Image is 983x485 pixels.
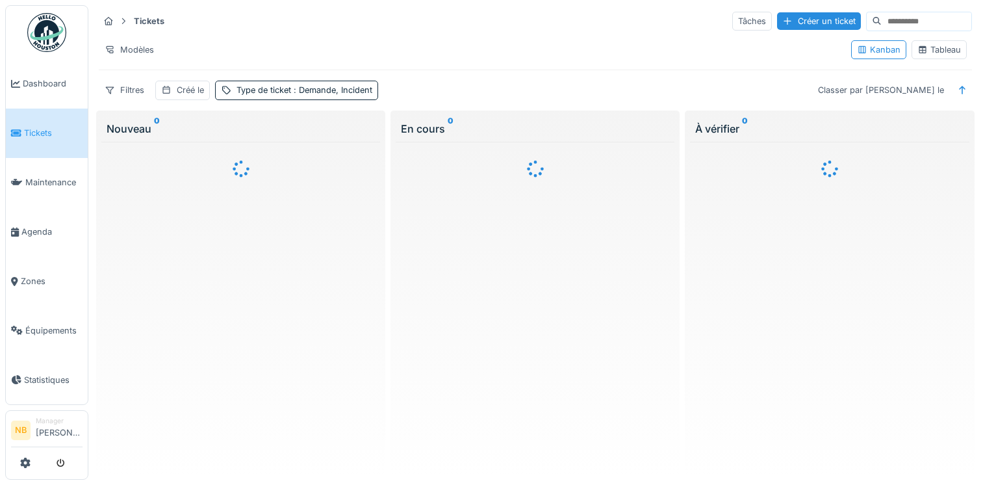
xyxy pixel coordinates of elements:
div: En cours [401,121,669,137]
a: Zones [6,257,88,306]
a: Équipements [6,306,88,355]
sup: 0 [448,121,453,137]
a: Statistiques [6,355,88,404]
span: Dashboard [23,77,83,90]
span: Équipements [25,324,83,337]
sup: 0 [742,121,748,137]
div: Kanban [857,44,900,56]
span: Maintenance [25,176,83,189]
a: Tickets [6,109,88,158]
span: : Demande, Incident [291,85,372,95]
div: À vérifier [695,121,964,137]
div: Type de ticket [236,84,372,96]
div: Créer un ticket [777,12,861,30]
strong: Tickets [129,15,170,27]
img: Badge_color-CXgf-gQk.svg [27,13,66,52]
div: Créé le [177,84,204,96]
div: Modèles [99,40,160,59]
div: Filtres [99,81,150,99]
li: NB [11,421,31,440]
span: Zones [21,275,83,287]
div: Tableau [917,44,961,56]
div: Tâches [732,12,772,31]
a: Agenda [6,207,88,257]
span: Tickets [24,127,83,139]
sup: 0 [154,121,160,137]
div: Manager [36,416,83,426]
div: Nouveau [107,121,375,137]
a: Maintenance [6,158,88,207]
span: Agenda [21,226,83,238]
a: NB Manager[PERSON_NAME] [11,416,83,447]
span: Statistiques [24,374,83,386]
li: [PERSON_NAME] [36,416,83,444]
div: Classer par [PERSON_NAME] le [812,81,950,99]
a: Dashboard [6,59,88,109]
